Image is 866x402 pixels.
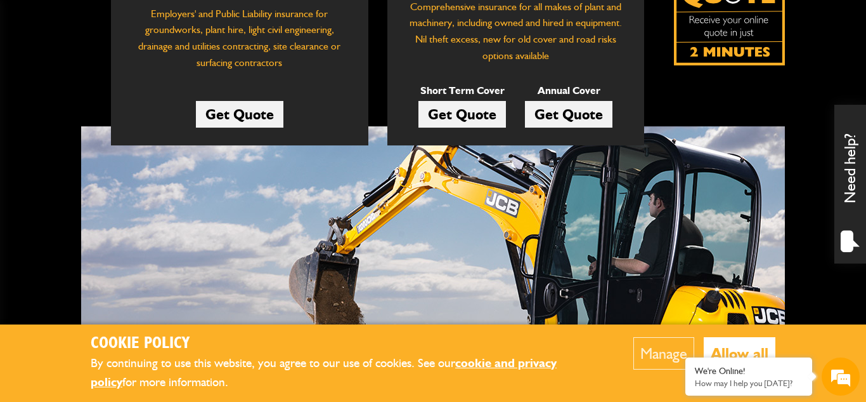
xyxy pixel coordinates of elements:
[695,379,803,388] p: How may I help you today?
[418,83,506,99] p: Short Term Cover
[196,101,283,128] a: Get Quote
[704,337,775,370] button: Allow all
[695,366,803,377] div: We're Online!
[418,101,506,128] a: Get Quote
[91,334,595,354] h2: Cookie Policy
[130,6,349,77] p: Employers' and Public Liability insurance for groundworks, plant hire, light civil engineering, d...
[525,101,612,128] a: Get Quote
[633,337,694,370] button: Manage
[91,354,595,392] p: By continuing to use this website, you agree to our use of cookies. See our for more information.
[834,105,866,264] div: Need help?
[525,83,612,99] p: Annual Cover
